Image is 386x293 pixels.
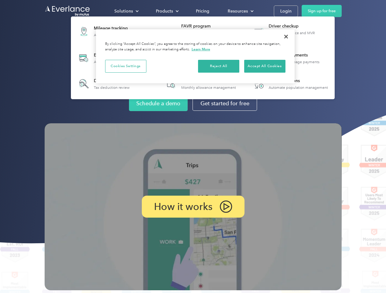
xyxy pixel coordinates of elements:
div: Monthly allowance management [181,85,236,90]
button: Reject All [198,60,239,73]
div: Automatic transaction logs [94,60,138,64]
div: Deduction finder [94,78,130,84]
div: Tax deduction review [94,85,130,90]
div: Solutions [108,6,144,16]
div: HR Integrations [269,78,328,84]
div: Solutions [114,7,133,15]
a: Pricing [190,6,215,16]
a: FAVR programFixed & Variable Rate reimbursement design & management [161,20,244,42]
nav: Products [71,16,335,99]
input: Submit [45,36,76,49]
a: Get started for free [193,96,257,111]
p: How it works [154,203,212,210]
div: Resources [228,7,248,15]
div: Expense tracking [94,52,138,58]
a: Mileage trackingAutomatic mileage logs [74,20,137,42]
a: More information about your privacy, opens in a new tab [192,47,210,51]
div: License, insurance and MVR verification [269,31,331,39]
a: Go to homepage [45,5,90,17]
button: Close [279,30,293,43]
a: Expense trackingAutomatic transaction logs [74,47,141,69]
a: HR IntegrationsAutomate population management [249,74,331,94]
div: Mileage tracking [94,25,134,31]
div: Pricing [196,7,209,15]
a: Accountable planMonthly allowance management [161,74,239,94]
div: Automatic mileage logs [94,33,134,37]
div: Products [150,6,184,16]
div: Privacy [96,29,295,83]
a: Driver checkupLicense, insurance and MVR verification [249,20,332,42]
div: Automate population management [269,85,328,90]
a: Login [274,5,298,17]
div: Products [156,7,173,15]
button: Cookies Settings [105,60,146,73]
div: Login [280,7,292,15]
a: Sign up for free [302,5,342,17]
a: Schedule a demo [129,96,188,111]
div: By clicking “Accept All Cookies”, you agree to the storing of cookies on your device to enhance s... [105,42,285,52]
div: Driver checkup [269,23,331,29]
div: FAVR program [181,23,244,29]
a: Deduction finderTax deduction review [74,74,133,94]
div: Resources [222,6,259,16]
div: Cookie banner [96,29,295,83]
button: Accept All Cookies [244,60,285,73]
